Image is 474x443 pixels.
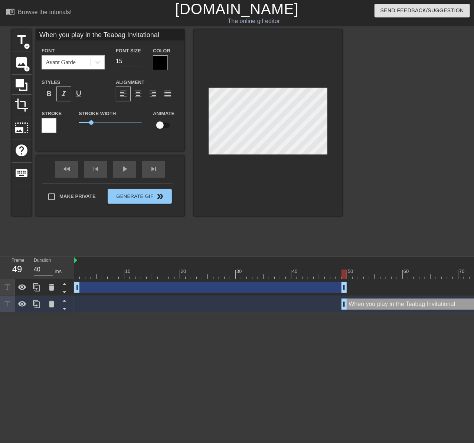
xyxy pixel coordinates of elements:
span: drag_handle [340,300,348,308]
span: drag_handle [340,284,348,291]
span: Send Feedback/Suggestion [380,6,464,15]
span: fast_rewind [62,165,71,173]
span: menu_book [6,7,15,16]
span: format_align_left [119,89,128,98]
span: format_italic [59,89,68,98]
span: image [14,55,29,69]
div: Avant Garde [46,58,76,67]
a: Browse the tutorials! [6,7,72,19]
span: title [14,33,29,47]
span: Generate Gif [111,192,169,201]
label: Duration [34,258,51,263]
span: add_circle [24,66,30,72]
span: skip_next [149,165,158,173]
span: skip_previous [91,165,100,173]
span: format_bold [45,89,53,98]
span: double_arrow [156,192,165,201]
div: 40 [292,268,299,275]
span: help [14,143,29,157]
span: format_align_right [148,89,157,98]
div: 49 [12,263,23,276]
a: [DOMAIN_NAME] [175,1,299,17]
div: The online gif editor [162,17,346,26]
label: Color [153,47,170,55]
div: ms [55,268,62,276]
div: 70 [459,268,466,275]
span: format_align_justify [163,89,172,98]
label: Alignment [116,79,144,86]
div: 10 [125,268,132,275]
span: add_circle [24,43,30,49]
button: Send Feedback/Suggestion [375,4,470,17]
button: Generate Gif [108,189,172,204]
label: Font Size [116,47,141,55]
span: format_underline [74,89,83,98]
div: Browse the tutorials! [18,9,72,15]
span: keyboard [14,166,29,180]
label: Animate [153,110,174,117]
label: Stroke Width [79,110,116,117]
span: play_arrow [120,165,129,173]
span: drag_handle [73,284,81,291]
span: Make Private [59,193,96,200]
span: format_align_center [134,89,143,98]
div: 20 [181,268,187,275]
div: Frame [6,257,28,278]
label: Font [42,47,55,55]
span: photo_size_select_large [14,121,29,135]
label: Stroke [42,110,62,117]
div: 50 [348,268,354,275]
label: Styles [42,79,61,86]
div: 30 [236,268,243,275]
div: 60 [403,268,410,275]
span: crop [14,98,29,112]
